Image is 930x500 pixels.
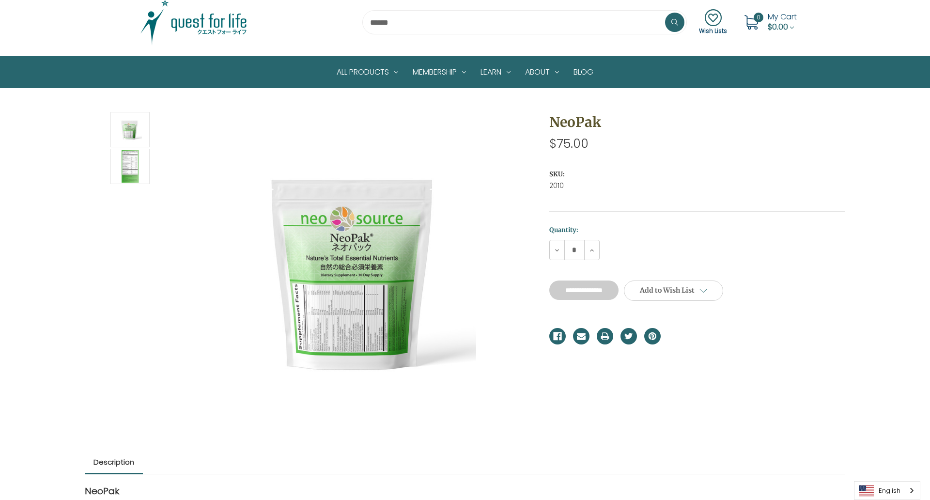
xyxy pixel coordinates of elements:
[473,57,518,88] a: Learn
[405,57,473,88] a: Membership
[118,113,142,146] img: NeoPak
[768,11,797,22] span: My Cart
[699,9,727,35] a: Wish Lists
[549,135,589,152] span: $75.00
[640,286,695,295] span: Add to Wish List
[118,150,142,183] img: ビタミンＡ、ビタミンＣ、ビタミンＤ、ビタミンＥ、チアミン、リボフラビン、ナイアシン、ビタミンＢ６、葉酸、ビタミンＢ12、ビオチン、パントテン酸、カルシウム、ヨウ素、マグネシウム、亜鉛、セレニウム...
[518,57,566,88] a: About
[597,328,613,344] a: Print
[624,281,723,301] a: Add to Wish List
[549,225,845,235] label: Quantity:
[566,57,601,88] a: Blog
[85,452,143,473] a: Description
[549,181,845,191] dd: 2010
[549,170,843,179] dt: SKU:
[768,11,797,32] a: Cart with 0 items
[329,57,405,88] a: All Products
[768,21,788,32] span: $0.00
[234,151,476,393] img: NeoPak
[549,112,845,132] h1: NeoPak
[754,13,763,22] span: 0
[85,484,119,498] strong: NeoPak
